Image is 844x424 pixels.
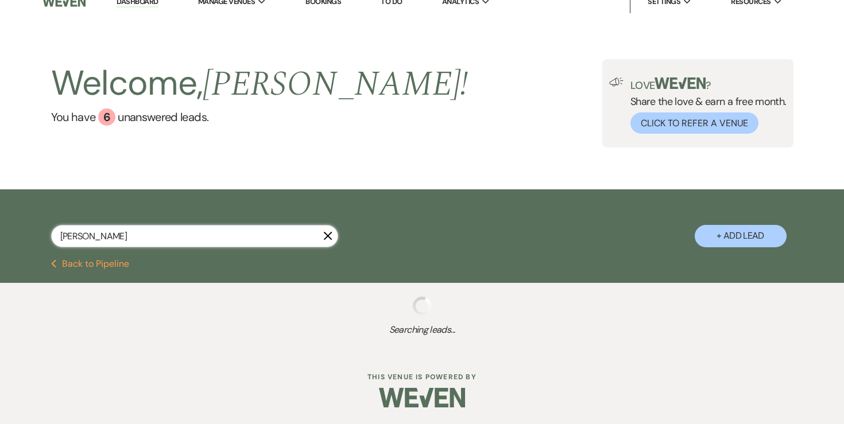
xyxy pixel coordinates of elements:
[630,112,758,134] button: Click to Refer a Venue
[203,58,468,111] span: [PERSON_NAME] !
[51,108,469,126] a: You have 6 unanswered leads.
[51,259,130,269] button: Back to Pipeline
[413,297,431,315] img: loading spinner
[630,77,787,91] p: Love ?
[695,225,787,247] button: + Add Lead
[51,59,469,108] h2: Welcome,
[42,323,802,337] span: Searching leads...
[51,225,338,247] input: Search by name, event date, email address or phone number
[655,77,706,89] img: weven-logo-green.svg
[98,108,115,126] div: 6
[609,77,624,87] img: loud-speaker-illustration.svg
[379,378,465,418] img: Weven Logo
[624,77,787,134] div: Share the love & earn a free month.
